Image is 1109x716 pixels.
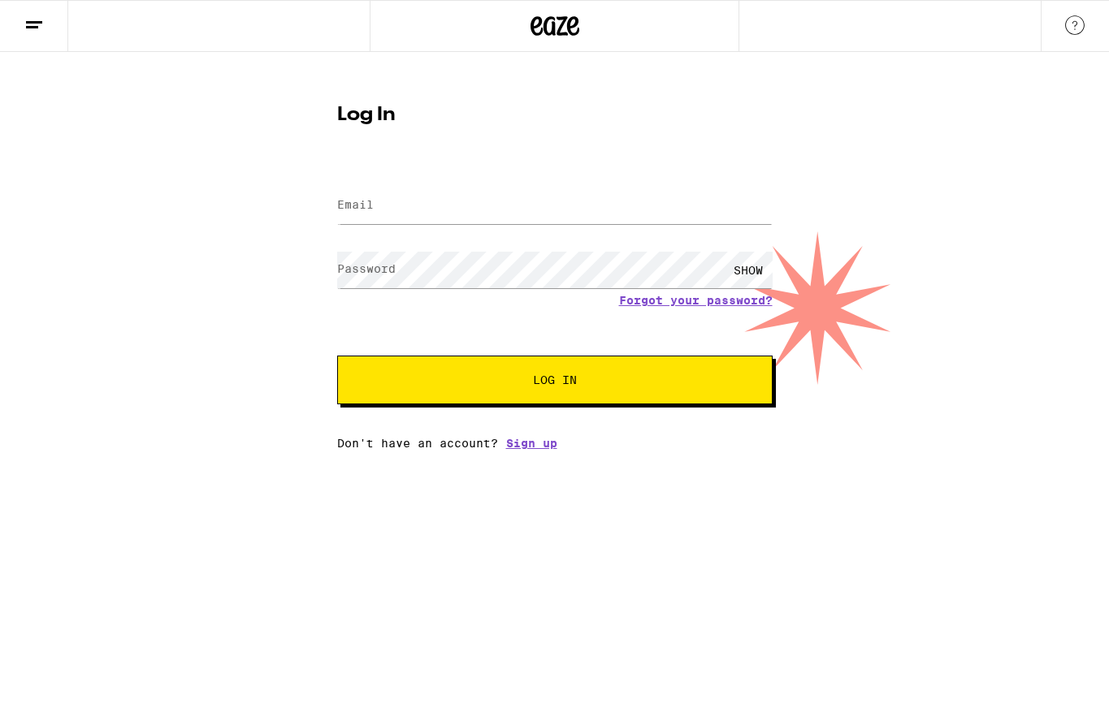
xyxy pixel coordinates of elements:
label: Password [337,262,396,275]
button: Log In [337,356,773,404]
h1: Log In [337,106,773,125]
div: Don't have an account? [337,437,773,450]
input: Email [337,188,773,224]
a: Forgot your password? [619,294,773,307]
span: Log In [533,374,577,386]
label: Email [337,198,374,211]
a: Sign up [506,437,557,450]
div: SHOW [724,252,773,288]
